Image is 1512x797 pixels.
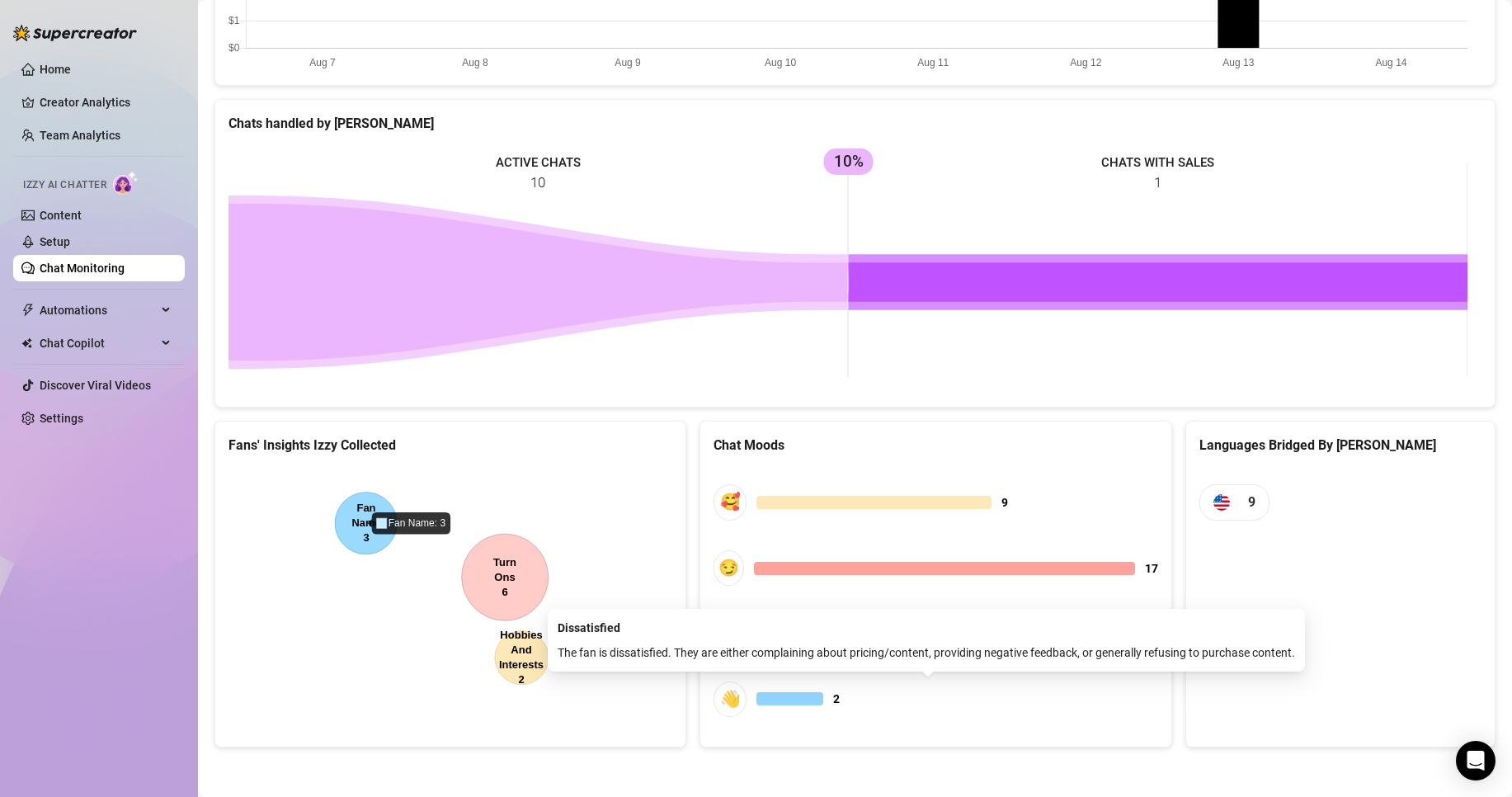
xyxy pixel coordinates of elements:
img: Chat Copilot [21,337,32,349]
div: 🥰 [714,484,747,520]
img: us [1213,494,1230,511]
div: The fan is dissatisfied. They are either complaining about pricing/content, providing negative fe... [558,644,1295,662]
a: Setup [40,235,70,248]
div: Open Intercom Messenger [1456,741,1496,780]
span: Chat Copilot [40,330,157,356]
a: Home [40,63,71,76]
div: 👋 [714,681,747,717]
a: Content [40,209,82,222]
span: 17 [1145,559,1158,578]
img: AI Chatter [113,171,139,195]
span: 9 [1248,492,1255,512]
a: Team Analytics [40,129,120,142]
span: Automations [40,297,157,323]
div: 😏 [714,550,744,586]
a: Creator Analytics [40,89,172,116]
img: logo-BBDzfeDw.svg [13,25,137,41]
div: Fans' Insights Izzy Collected [228,435,672,455]
span: Izzy AI Chatter [23,177,106,193]
div: Chat Moods [714,435,1157,455]
span: thunderbolt [21,304,35,317]
div: Chats handled by [PERSON_NAME] [228,113,1481,134]
a: Discover Viral Videos [40,379,151,392]
span: 2 [833,690,840,708]
a: Chat Monitoring [40,262,125,275]
span: 9 [1001,493,1008,512]
a: Settings [40,412,83,425]
div: Dissatisfied [558,619,1295,637]
div: Languages Bridged By [PERSON_NAME] [1199,435,1481,455]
